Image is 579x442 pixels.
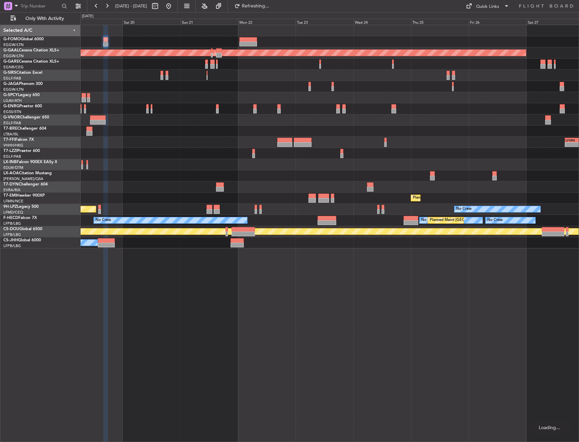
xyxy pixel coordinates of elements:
[3,171,19,175] span: LX-AOA
[3,194,45,198] a: T7-EMIHawker 900XP
[3,160,17,164] span: LX-INB
[3,149,40,153] a: T7-LZZIPraetor 600
[3,127,46,131] a: T7-BREChallenger 604
[3,48,19,52] span: G-GAAL
[3,199,23,204] a: LFMN/NCE
[238,19,296,25] div: Mon 22
[7,13,73,24] button: Only With Activity
[3,60,59,64] a: G-GARECessna Citation XLS+
[3,221,21,226] a: LFPB/LBG
[123,19,180,25] div: Sat 20
[3,143,23,148] a: VHHH/HKG
[82,14,93,19] div: [DATE]
[180,19,238,25] div: Sun 21
[3,115,49,119] a: G-VNORChallenger 650
[3,76,21,81] a: EGLF/FAB
[3,120,21,126] a: EGLF/FAB
[421,215,437,225] div: No Crew
[3,227,19,231] span: CS-DOU
[3,216,18,220] span: F-HECD
[3,176,43,181] a: [PERSON_NAME]/QSA
[3,82,19,86] span: G-JAGA
[3,48,59,52] a: G-GAALCessna Citation XLS+
[21,1,60,11] input: Trip Number
[3,182,48,186] a: T7-DYNChallenger 604
[3,93,40,97] a: G-SPCYLegacy 650
[115,3,147,9] span: [DATE] - [DATE]
[353,19,411,25] div: Wed 24
[3,42,24,47] a: EGGW/LTN
[3,53,24,59] a: EGGW/LTN
[3,71,16,75] span: G-SIRS
[3,165,23,170] a: EDLW/DTM
[3,160,57,164] a: LX-INBFalcon 900EX EASy II
[3,210,23,215] a: LFMD/CEQ
[3,238,41,242] a: CS-JHHGlobal 6000
[3,37,44,41] a: G-FOMOGlobal 6000
[3,109,21,114] a: EGSS/STN
[3,132,19,137] a: LTBA/ISL
[3,138,34,142] a: T7-FFIFalcon 7X
[3,104,42,108] a: G-ENRGPraetor 600
[3,194,17,198] span: T7-EMI
[3,227,42,231] a: CS-DOUGlobal 6500
[3,65,24,70] a: EGNR/CEG
[3,154,21,159] a: EGLF/FAB
[3,205,39,209] a: 9H-LPZLegacy 500
[430,215,536,225] div: Planned Maint [GEOGRAPHIC_DATA] ([GEOGRAPHIC_DATA])
[296,19,353,25] div: Tue 23
[469,19,526,25] div: Fri 26
[3,60,19,64] span: G-GARE
[3,115,20,119] span: G-VNOR
[3,149,17,153] span: T7-LZZI
[18,16,71,21] span: Only With Activity
[3,87,24,92] a: EGGW/LTN
[3,243,21,248] a: LFPB/LBG
[3,82,43,86] a: G-JAGAPhenom 300
[3,216,37,220] a: F-HECDFalcon 7X
[3,127,17,131] span: T7-BRE
[3,98,22,103] a: LGAV/ATH
[413,193,477,203] div: Planned Maint [GEOGRAPHIC_DATA]
[528,421,571,434] div: Loading...
[3,138,15,142] span: T7-FFI
[3,187,20,193] a: EVRA/RIX
[231,1,272,12] button: Refreshing...
[3,238,18,242] span: CS-JHH
[3,205,17,209] span: 9H-LPZ
[65,19,123,25] div: Fri 19
[3,182,19,186] span: T7-DYN
[3,232,21,237] a: LFPB/LBG
[3,37,21,41] span: G-FOMO
[241,4,270,8] span: Refreshing...
[411,19,469,25] div: Thu 25
[3,104,19,108] span: G-ENRG
[3,71,42,75] a: G-SIRSCitation Excel
[3,93,18,97] span: G-SPCY
[3,171,52,175] a: LX-AOACitation Mustang
[95,215,111,225] div: No Crew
